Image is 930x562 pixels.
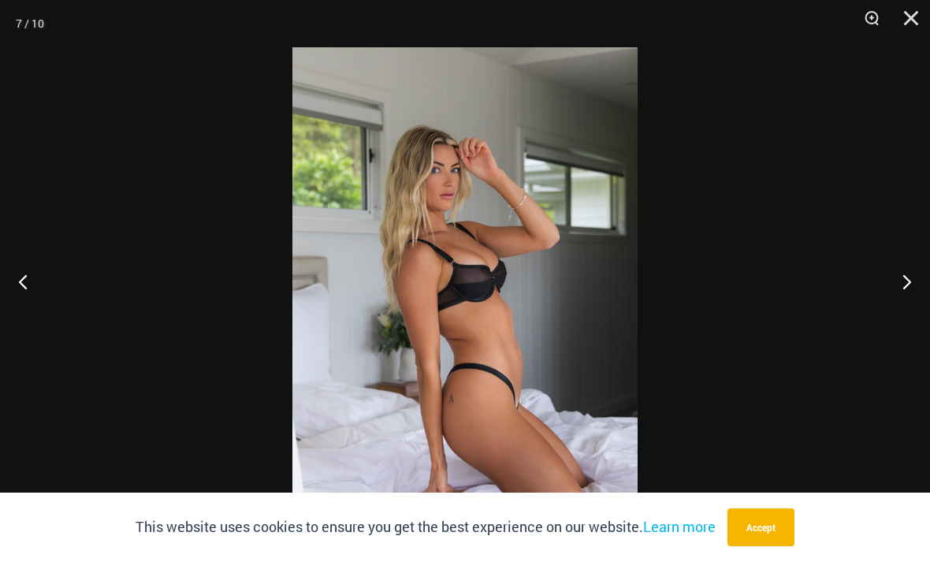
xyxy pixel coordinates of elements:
p: This website uses cookies to ensure you get the best experience on our website. [136,515,716,539]
a: Learn more [643,517,716,536]
button: Next [871,242,930,321]
div: 7 / 10 [16,12,44,35]
button: Accept [727,508,794,546]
